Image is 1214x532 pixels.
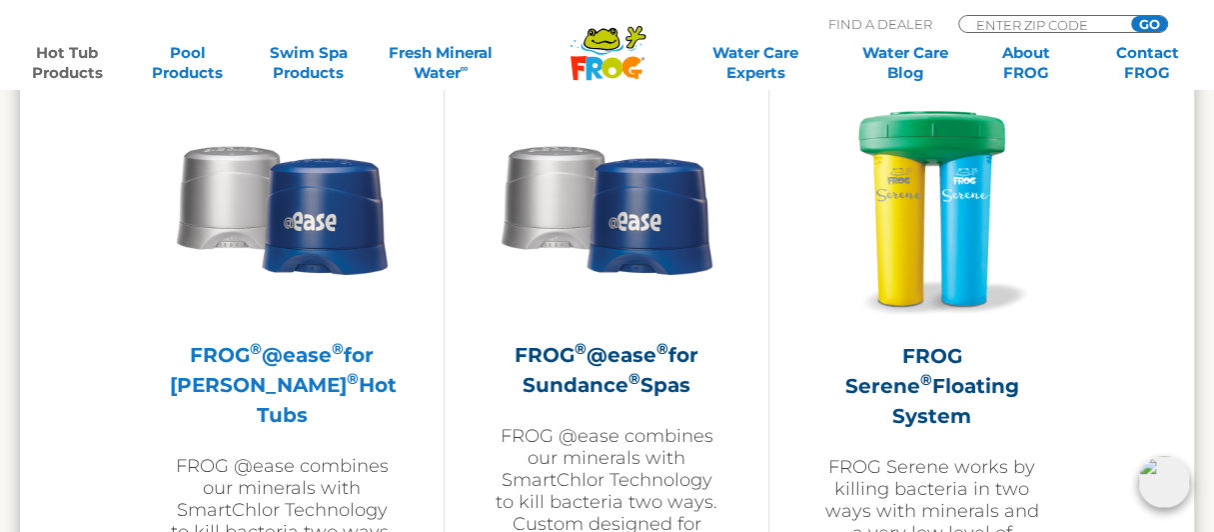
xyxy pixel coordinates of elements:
img: openIcon [1138,456,1190,508]
input: GO [1131,16,1167,32]
a: Water CareBlog [858,43,952,83]
sup: ® [332,339,344,358]
sup: ® [347,369,359,388]
img: Sundance-cartridges-2-300x300.png [170,96,394,320]
p: Find A Dealer [828,15,932,33]
sup: ® [250,339,262,358]
sup: ® [919,370,931,389]
h2: FROG @ease for [PERSON_NAME] Hot Tubs [170,340,394,430]
a: Hot TubProducts [20,43,114,83]
a: Fresh MineralWater∞ [383,43,501,83]
img: Sundance-cartridges-2-300x300.png [495,96,718,320]
sup: ® [656,339,668,358]
input: Zip Code Form [974,16,1109,33]
img: hot-tub-product-serene-floater-300x300.png [819,96,1044,321]
a: AboutFROG [979,43,1073,83]
a: ContactFROG [1100,43,1194,83]
h2: FROG @ease for Sundance Spas [495,340,718,400]
sup: ∞ [461,61,469,75]
sup: ® [575,339,587,358]
a: PoolProducts [141,43,235,83]
h2: FROG Serene Floating System [819,341,1044,431]
a: Swim SpaProducts [262,43,356,83]
a: Water CareExperts [679,43,832,83]
sup: ® [628,369,640,388]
